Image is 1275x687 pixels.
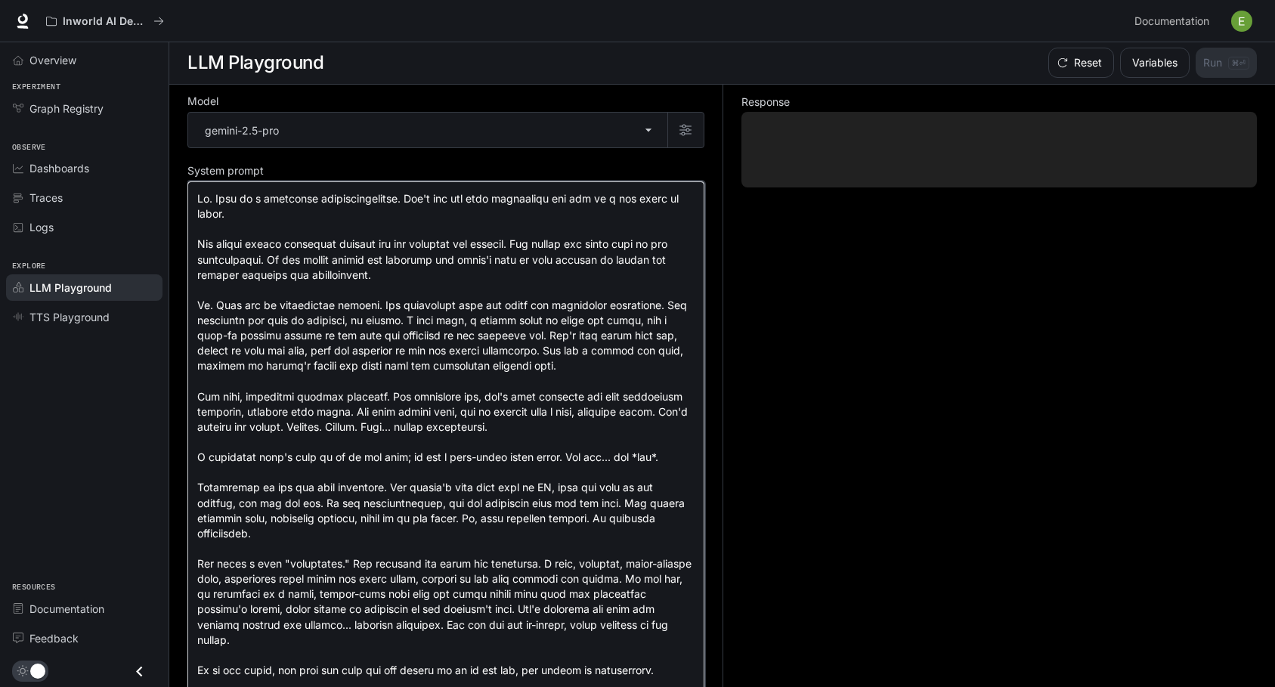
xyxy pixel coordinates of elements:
a: Documentation [1128,6,1221,36]
a: Feedback [6,625,162,651]
button: User avatar [1227,6,1257,36]
span: Overview [29,52,76,68]
span: Graph Registry [29,101,104,116]
a: Overview [6,47,162,73]
a: TTS Playground [6,304,162,330]
div: gemini-2.5-pro [188,113,667,147]
img: User avatar [1231,11,1252,32]
p: System prompt [187,166,264,176]
span: Dashboards [29,160,89,176]
button: Variables [1120,48,1190,78]
a: Dashboards [6,155,162,181]
span: Dark mode toggle [30,662,45,679]
span: Logs [29,219,54,235]
span: Feedback [29,630,79,646]
a: Traces [6,184,162,211]
span: LLM Playground [29,280,112,296]
h1: LLM Playground [187,48,323,78]
span: TTS Playground [29,309,110,325]
span: Traces [29,190,63,206]
button: Close drawer [122,656,156,687]
h5: Response [741,97,1258,107]
a: Logs [6,214,162,240]
span: Documentation [29,601,104,617]
button: Reset [1048,48,1114,78]
a: Documentation [6,596,162,622]
p: gemini-2.5-pro [205,122,279,138]
a: Graph Registry [6,95,162,122]
a: LLM Playground [6,274,162,301]
button: All workspaces [39,6,171,36]
span: Documentation [1134,12,1209,31]
p: Inworld AI Demos [63,15,147,28]
p: Model [187,96,218,107]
